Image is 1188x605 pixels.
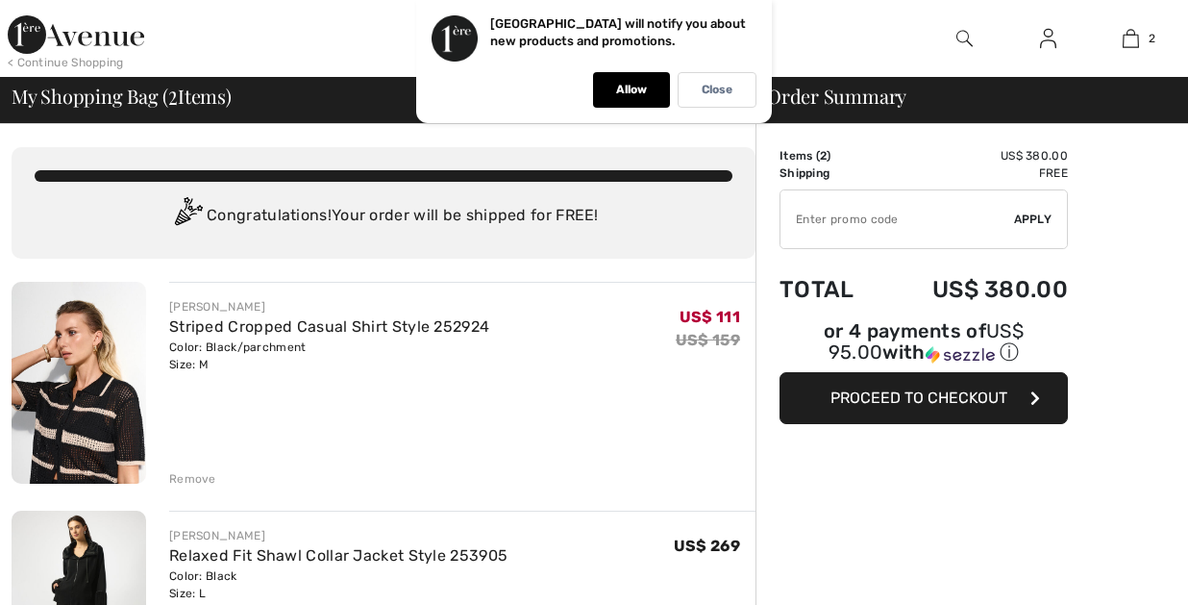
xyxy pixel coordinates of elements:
div: Color: Black/parchment Size: M [169,339,489,373]
td: Shipping [780,164,881,182]
button: Proceed to Checkout [780,372,1068,424]
span: Proceed to Checkout [830,389,1007,407]
s: US$ 159 [676,331,740,349]
td: Free [881,164,1068,182]
span: 2 [168,82,178,107]
input: Promo code [780,190,1014,248]
div: Congratulations! Your order will be shipped for FREE! [35,197,732,236]
td: US$ 380.00 [881,257,1068,322]
p: Close [702,83,732,97]
img: Sezzle [926,346,995,364]
a: Sign In [1025,27,1072,51]
img: Striped Cropped Casual Shirt Style 252924 [12,282,146,484]
span: US$ 111 [680,308,740,326]
div: or 4 payments ofUS$ 95.00withSezzle Click to learn more about Sezzle [780,322,1068,372]
img: My Bag [1123,27,1139,50]
div: Color: Black Size: L [169,567,507,602]
div: [PERSON_NAME] [169,298,489,315]
td: Items ( ) [780,147,881,164]
div: [PERSON_NAME] [169,527,507,544]
span: US$ 95.00 [829,319,1024,364]
p: [GEOGRAPHIC_DATA] will notify you about new products and promotions. [490,16,746,48]
div: or 4 payments of with [780,322,1068,366]
img: Congratulation2.svg [168,197,207,236]
span: 2 [1149,30,1155,47]
span: 2 [820,149,827,163]
span: My Shopping Bag ( Items) [12,87,232,106]
span: US$ 269 [674,537,740,555]
div: Order Summary [744,87,1176,106]
p: Allow [616,83,647,97]
img: search the website [956,27,973,50]
td: Total [780,257,881,322]
span: Apply [1014,211,1052,228]
div: Remove [169,470,216,488]
a: Striped Cropped Casual Shirt Style 252924 [169,317,489,336]
td: US$ 380.00 [881,147,1068,164]
div: < Continue Shopping [8,54,124,71]
img: My Info [1040,27,1056,50]
a: 2 [1090,27,1172,50]
a: Relaxed Fit Shawl Collar Jacket Style 253905 [169,546,507,565]
img: 1ère Avenue [8,15,144,54]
